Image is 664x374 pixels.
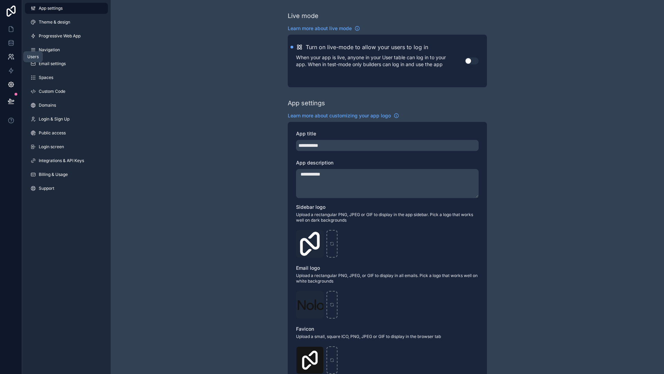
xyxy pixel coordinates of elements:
a: Learn more about customizing your app logo [288,112,399,119]
span: Progressive Web App [39,33,81,39]
span: Login & Sign Up [39,116,70,122]
span: App title [296,131,316,136]
span: Learn more about customizing your app logo [288,112,391,119]
a: Billing & Usage [25,169,108,180]
span: Sidebar logo [296,204,325,210]
span: Learn more about live mode [288,25,352,32]
a: Public access [25,127,108,139]
span: Upload a small, square ICO, PNG, JPEG or GIF to display in the browser tab [296,334,479,339]
span: Public access [39,130,66,136]
span: Custom Code [39,89,65,94]
a: Learn more about live mode [288,25,360,32]
div: Users [27,54,39,60]
a: Custom Code [25,86,108,97]
span: Upload a rectangular PNG, JPEG, or GIF to display in all emails. Pick a logo that works well on w... [296,273,479,284]
span: Navigation [39,47,60,53]
span: Email logo [296,265,320,271]
a: Integrations & API Keys [25,155,108,166]
a: Login screen [25,141,108,152]
span: Upload a rectangular PNG, JPEG or GIF to display in the app sidebar. Pick a logo that works well ... [296,212,479,223]
span: Theme & design [39,19,70,25]
h2: Turn on live-mode to allow your users to log in [306,43,428,51]
a: Theme & design [25,17,108,28]
span: Domains [39,103,56,108]
span: Integrations & API Keys [39,158,84,163]
a: Email settings [25,58,108,69]
a: Progressive Web App [25,30,108,42]
a: Support [25,183,108,194]
div: App settings [288,98,325,108]
span: Login screen [39,144,64,150]
span: Email settings [39,61,66,66]
div: Live mode [288,11,319,21]
span: Billing & Usage [39,172,68,177]
span: Favicon [296,326,314,332]
a: Domains [25,100,108,111]
span: Spaces [39,75,53,80]
span: Support [39,186,54,191]
span: App description [296,160,333,166]
p: When your app is live, anyone in your User table can log in to your app. When in test-mode only b... [296,54,465,68]
a: App settings [25,3,108,14]
a: Spaces [25,72,108,83]
a: Navigation [25,44,108,55]
span: App settings [39,6,63,11]
a: Login & Sign Up [25,114,108,125]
